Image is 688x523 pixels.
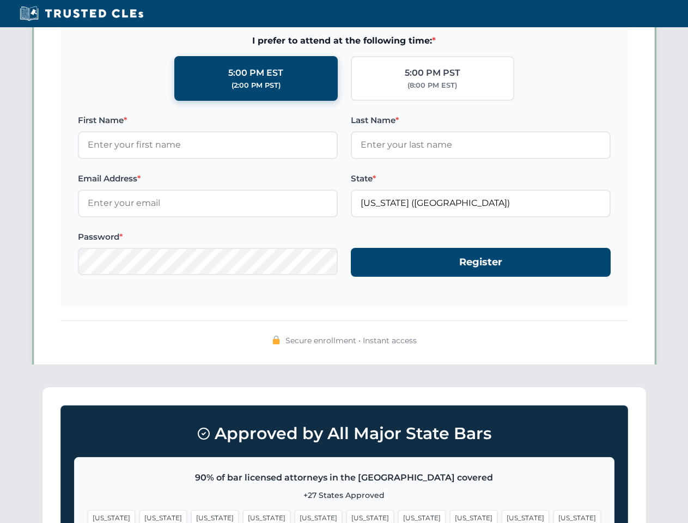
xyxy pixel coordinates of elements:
[232,80,281,91] div: (2:00 PM PST)
[78,34,611,48] span: I prefer to attend at the following time:
[351,172,611,185] label: State
[88,471,601,485] p: 90% of bar licensed attorneys in the [GEOGRAPHIC_DATA] covered
[405,66,460,80] div: 5:00 PM PST
[351,190,611,217] input: Florida (FL)
[78,131,338,159] input: Enter your first name
[351,114,611,127] label: Last Name
[351,131,611,159] input: Enter your last name
[78,190,338,217] input: Enter your email
[88,489,601,501] p: +27 States Approved
[78,230,338,244] label: Password
[228,66,283,80] div: 5:00 PM EST
[407,80,457,91] div: (8:00 PM EST)
[78,172,338,185] label: Email Address
[16,5,147,22] img: Trusted CLEs
[272,336,281,344] img: 🔒
[78,114,338,127] label: First Name
[285,335,417,346] span: Secure enrollment • Instant access
[351,248,611,277] button: Register
[74,419,614,448] h3: Approved by All Major State Bars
